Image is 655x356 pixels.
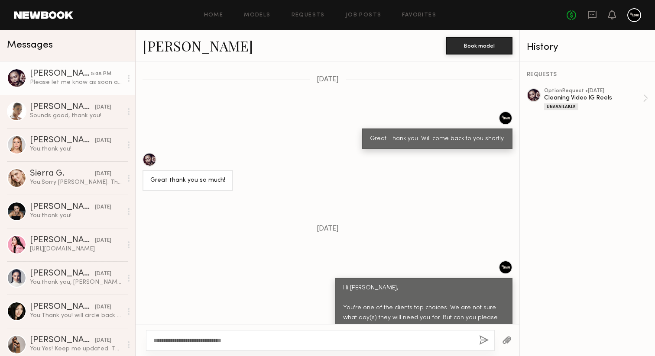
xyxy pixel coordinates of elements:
div: [DATE] [95,337,111,345]
div: Great thank you so much! [150,176,225,186]
div: [PERSON_NAME] [30,303,95,311]
a: Models [244,13,270,18]
div: Unavailable [544,103,578,110]
div: [DATE] [95,203,111,212]
div: 5:08 PM [91,70,111,78]
div: History [527,42,648,52]
div: Hi [PERSON_NAME], You're one of the clients top choices. We are not sure what day(s) they will ne... [343,283,505,343]
div: [PERSON_NAME] [30,70,91,78]
div: option Request • [DATE] [544,88,643,94]
button: Book model [446,37,512,55]
a: Book model [446,42,512,49]
div: [PERSON_NAME] [30,136,95,145]
a: Requests [292,13,325,18]
div: [PERSON_NAME] [30,236,95,245]
div: [PERSON_NAME] [30,203,95,212]
a: [PERSON_NAME] [143,36,253,55]
span: [DATE] [317,225,339,233]
div: [DATE] [95,137,111,145]
div: You: Sorry [PERSON_NAME]. This message was meant for you! We're casting a few different girls and... [30,178,122,186]
div: [DATE] [95,170,111,178]
div: You: Thank you! will circle back shortly! [30,311,122,320]
a: Job Posts [346,13,382,18]
a: optionRequest •[DATE]Cleaning Video IG ReelsUnavailable [544,88,648,110]
a: Favorites [402,13,436,18]
div: [PERSON_NAME] [30,336,95,345]
a: Home [204,13,224,18]
div: Sierra G. [30,170,95,178]
span: [DATE] [317,76,339,83]
div: Cleaning Video IG Reels [544,94,643,102]
div: [URL][DOMAIN_NAME] [30,245,122,253]
div: REQUESTS [527,72,648,78]
div: Please let me know as soon as know the working date :) [30,78,122,87]
div: [PERSON_NAME] [30,103,95,112]
div: [DATE] [95,103,111,112]
div: You: thank you, [PERSON_NAME]! I will get back to you asap [30,278,122,286]
div: You: Yes! Keep me updated. Thanks! [30,345,122,353]
div: [DATE] [95,270,111,278]
div: You: thank you! [30,212,122,220]
div: [DATE] [95,303,111,311]
div: Great. Thank you. Will come back to you shortly. [370,134,505,144]
div: [DATE] [95,237,111,245]
div: [PERSON_NAME] [30,269,95,278]
div: You: thank you! [30,145,122,153]
span: Messages [7,40,53,50]
div: Sounds good, thank you! [30,112,122,120]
